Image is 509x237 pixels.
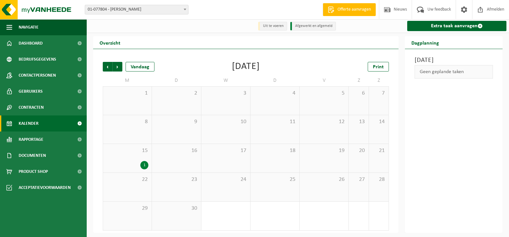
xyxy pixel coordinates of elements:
[323,3,376,16] a: Offerte aanvragen
[155,118,197,125] span: 9
[85,5,189,14] span: 01-077804 - VANDENDRIESSCHE BRUNO - IZEGEM
[369,75,389,86] td: Z
[201,75,250,86] td: W
[205,147,247,154] span: 17
[106,147,148,154] span: 15
[19,99,44,115] span: Contracten
[19,83,43,99] span: Gebruikers
[232,62,260,72] div: [DATE]
[106,176,148,183] span: 22
[352,147,365,154] span: 20
[373,64,384,70] span: Print
[106,118,148,125] span: 8
[152,75,201,86] td: D
[336,6,373,13] span: Offerte aanvragen
[155,205,197,212] span: 30
[352,118,365,125] span: 13
[349,75,369,86] td: Z
[303,176,345,183] span: 26
[155,176,197,183] span: 23
[415,65,493,79] div: Geen geplande taken
[254,147,296,154] span: 18
[19,51,56,67] span: Bedrijfsgegevens
[254,90,296,97] span: 4
[103,75,152,86] td: M
[372,118,385,125] span: 14
[155,147,197,154] span: 16
[106,90,148,97] span: 1
[113,62,122,72] span: Volgende
[352,176,365,183] span: 27
[93,36,127,49] h2: Overzicht
[19,35,43,51] span: Dashboard
[303,90,345,97] span: 5
[19,164,48,180] span: Product Shop
[19,19,39,35] span: Navigatie
[19,148,46,164] span: Documenten
[126,62,154,72] div: Vandaag
[19,67,56,83] span: Contactpersonen
[405,36,445,49] h2: Dagplanning
[303,147,345,154] span: 19
[258,22,287,30] li: Uit te voeren
[352,90,365,97] span: 6
[368,62,389,72] a: Print
[254,118,296,125] span: 11
[205,118,247,125] span: 10
[106,205,148,212] span: 29
[372,176,385,183] span: 28
[155,90,197,97] span: 2
[19,115,39,131] span: Kalender
[205,90,247,97] span: 3
[407,21,506,31] a: Extra taak aanvragen
[372,90,385,97] span: 7
[19,180,71,196] span: Acceptatievoorwaarden
[140,161,148,169] div: 1
[19,131,43,148] span: Rapportage
[303,118,345,125] span: 12
[85,5,188,14] span: 01-077804 - VANDENDRIESSCHE BRUNO - IZEGEM
[372,147,385,154] span: 21
[103,62,112,72] span: Vorige
[254,176,296,183] span: 25
[290,22,336,30] li: Afgewerkt en afgemeld
[250,75,300,86] td: D
[415,55,493,65] h3: [DATE]
[205,176,247,183] span: 24
[300,75,349,86] td: V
